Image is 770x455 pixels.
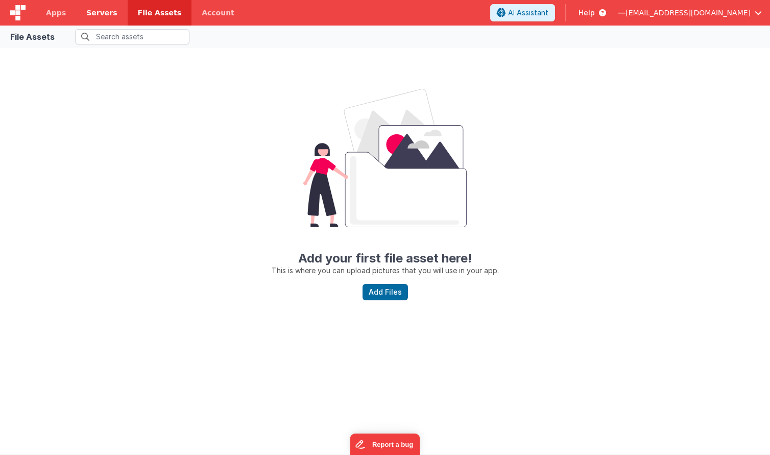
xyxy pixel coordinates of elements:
[618,8,762,18] button: — [EMAIL_ADDRESS][DOMAIN_NAME]
[46,8,66,18] span: Apps
[350,434,420,455] iframe: Marker.io feedback button
[75,29,189,44] input: Search assets
[16,265,754,276] p: This is where you can upload pictures that you will use in your app.
[490,4,555,21] button: AI Assistant
[363,284,408,300] button: Add Files
[579,8,595,18] span: Help
[303,89,467,227] img: Smiley face
[625,8,751,18] span: [EMAIL_ADDRESS][DOMAIN_NAME]
[298,251,472,266] strong: Add your first file asset here!
[618,8,625,18] span: —
[10,31,55,43] div: File Assets
[86,8,117,18] span: Servers
[138,8,182,18] span: File Assets
[508,8,548,18] span: AI Assistant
